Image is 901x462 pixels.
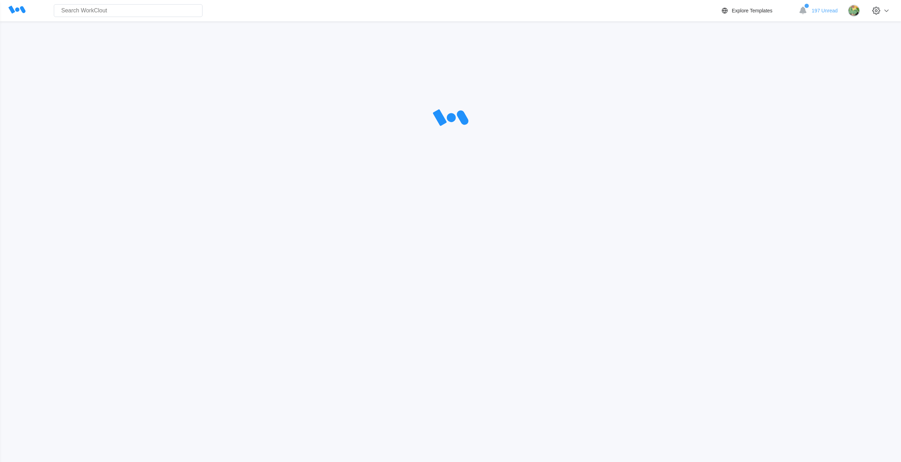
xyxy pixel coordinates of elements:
[732,8,772,13] div: Explore Templates
[848,5,860,17] img: images.jpg
[812,8,838,13] span: 197 Unread
[54,4,203,17] input: Search WorkClout
[720,6,795,15] a: Explore Templates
